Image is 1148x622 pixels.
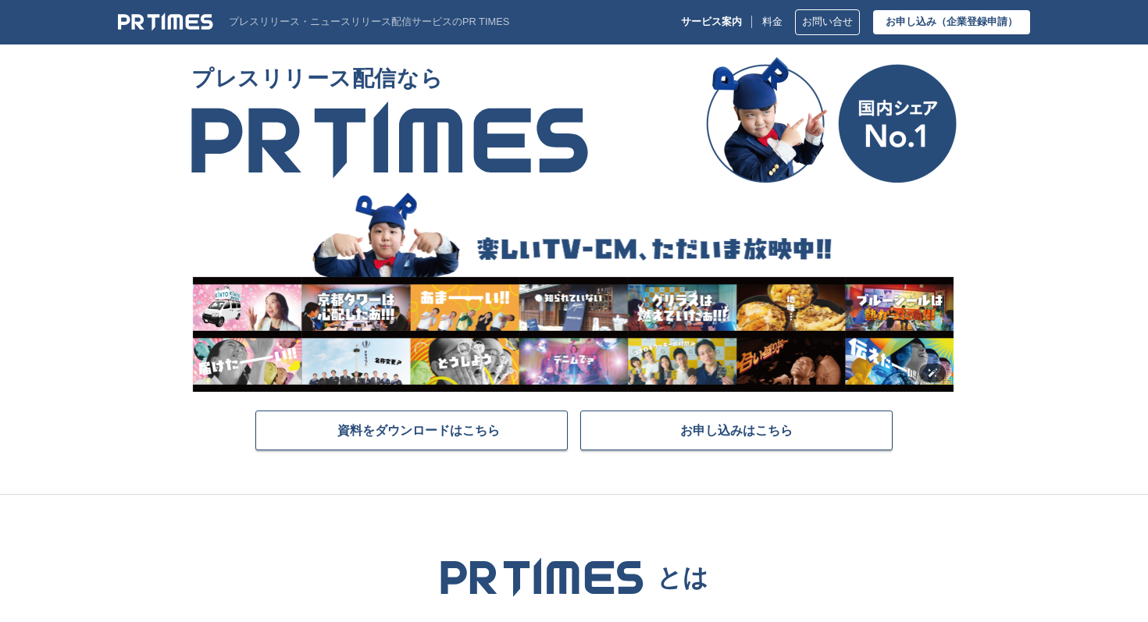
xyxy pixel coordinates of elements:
[762,16,783,28] a: 料金
[191,190,954,392] img: 楽しいTV-CM、ただいま放映中!!
[255,411,568,450] a: 資料をダウンロードはこちら
[873,10,1030,34] a: お申し込み（企業登録申請）
[229,16,509,28] p: プレスリリース・ニュースリリース配信サービスのPR TIMES
[118,12,213,31] img: PR TIMES
[936,16,1018,27] span: （企業登録申請）
[191,57,588,101] span: プレスリリース配信なら
[657,562,708,592] p: とは
[706,57,957,183] img: 国内シェア No.1
[681,16,742,28] p: サービス案内
[440,557,644,597] img: PR TIMES
[191,101,588,179] img: PR TIMES
[795,9,860,35] a: お問い合せ
[337,422,500,438] span: 資料をダウンロードはこちら
[580,411,893,450] a: お申し込みはこちら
